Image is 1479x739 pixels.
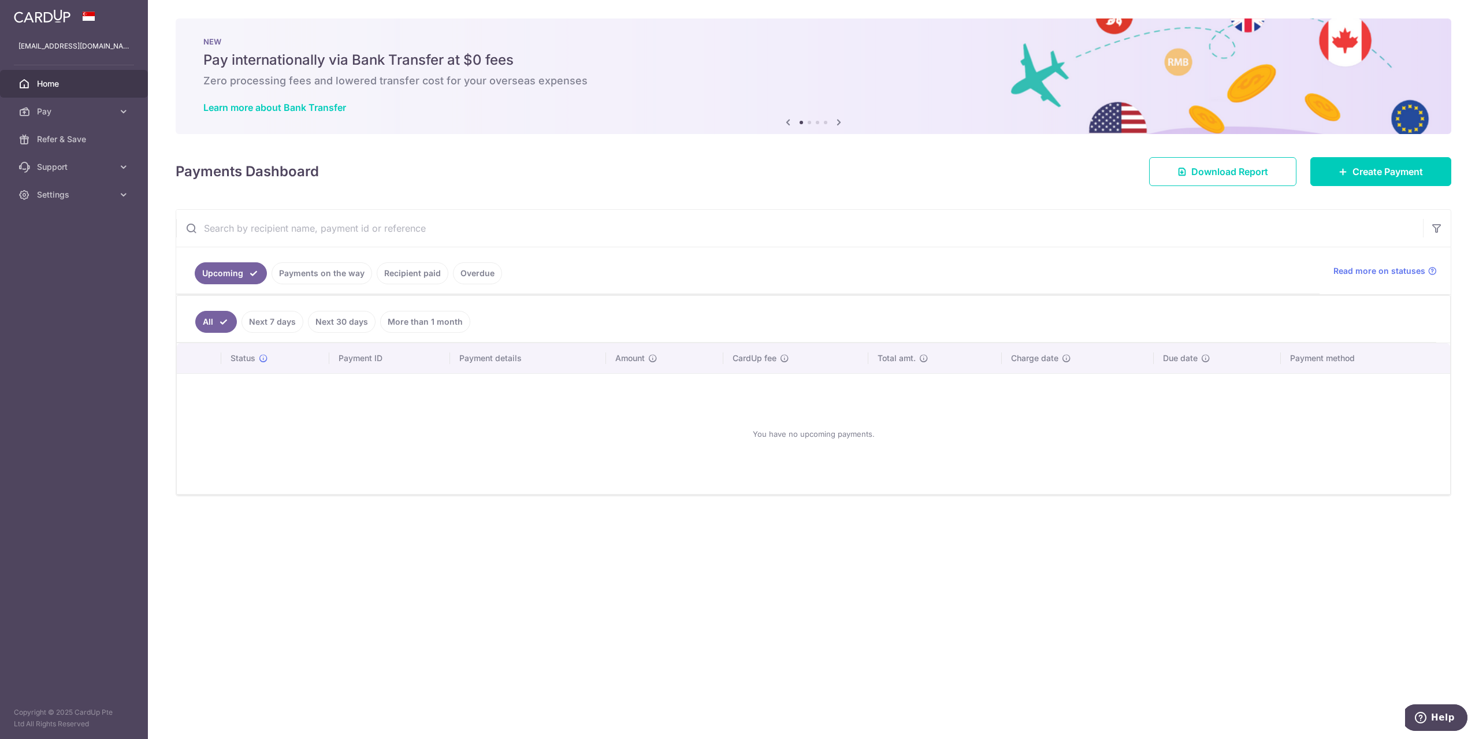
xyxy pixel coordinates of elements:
[26,8,50,18] span: Help
[615,352,645,364] span: Amount
[450,343,606,373] th: Payment details
[176,18,1451,134] img: Bank transfer banner
[733,352,776,364] span: CardUp fee
[37,133,113,145] span: Refer & Save
[308,311,376,333] a: Next 30 days
[1163,352,1198,364] span: Due date
[203,102,346,113] a: Learn more about Bank Transfer
[176,210,1423,247] input: Search by recipient name, payment id or reference
[1333,265,1425,277] span: Read more on statuses
[231,352,255,364] span: Status
[329,343,449,373] th: Payment ID
[241,311,303,333] a: Next 7 days
[1191,165,1268,179] span: Download Report
[191,383,1436,485] div: You have no upcoming payments.
[453,262,502,284] a: Overdue
[203,37,1424,46] p: NEW
[1149,157,1296,186] a: Download Report
[1352,165,1423,179] span: Create Payment
[272,262,372,284] a: Payments on the way
[1281,343,1450,373] th: Payment method
[37,78,113,90] span: Home
[195,262,267,284] a: Upcoming
[195,311,237,333] a: All
[1405,704,1467,733] iframe: Opens a widget where you can find more information
[1333,265,1437,277] a: Read more on statuses
[878,352,916,364] span: Total amt.
[37,161,113,173] span: Support
[18,40,129,52] p: [EMAIL_ADDRESS][DOMAIN_NAME]
[1011,352,1058,364] span: Charge date
[14,9,70,23] img: CardUp
[37,106,113,117] span: Pay
[176,161,319,182] h4: Payments Dashboard
[380,311,470,333] a: More than 1 month
[203,51,1424,69] h5: Pay internationally via Bank Transfer at $0 fees
[377,262,448,284] a: Recipient paid
[1310,157,1451,186] a: Create Payment
[37,189,113,200] span: Settings
[203,74,1424,88] h6: Zero processing fees and lowered transfer cost for your overseas expenses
